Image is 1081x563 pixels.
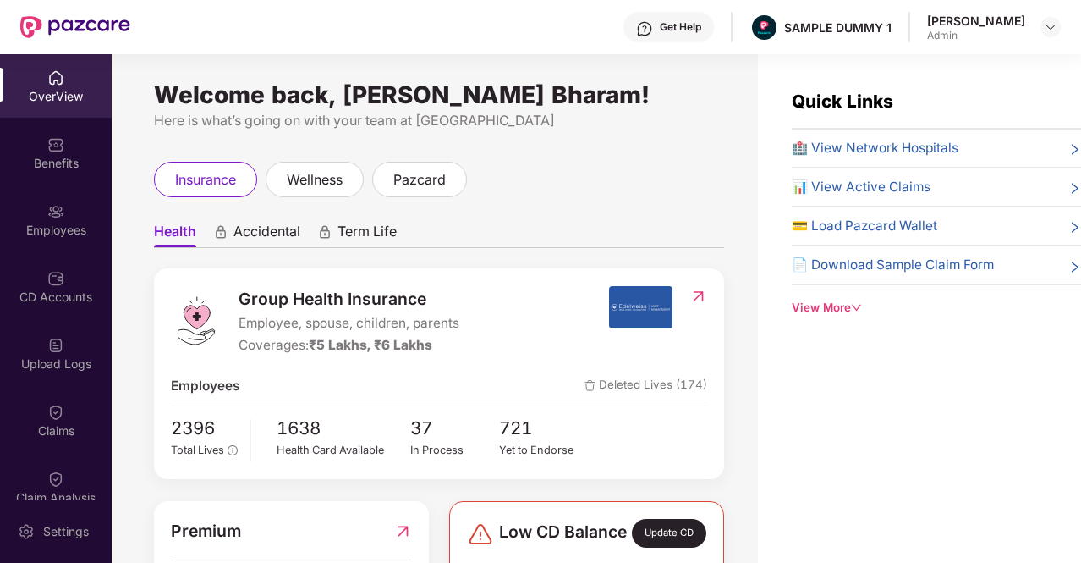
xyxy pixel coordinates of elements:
[239,313,459,334] span: Employee, spouse, children, parents
[47,471,64,488] img: svg+xml;base64,PHN2ZyBpZD0iQ2xhaW0iIHhtbG5zPSJodHRwOi8vd3d3LnczLm9yZy8yMDAwL3N2ZyIgd2lkdGg9IjIwIi...
[410,442,500,459] div: In Process
[228,445,237,455] span: info-circle
[47,69,64,86] img: svg+xml;base64,PHN2ZyBpZD0iSG9tZSIgeG1sbnM9Imh0dHA6Ly93d3cudzMub3JnLzIwMDAvc3ZnIiB3aWR0aD0iMjAiIG...
[792,138,958,158] span: 🏥 View Network Hospitals
[38,523,94,540] div: Settings
[18,523,35,540] img: svg+xml;base64,PHN2ZyBpZD0iU2V0dGluZy0yMHgyMCIgeG1sbnM9Imh0dHA6Ly93d3cudzMub3JnLzIwMDAvc3ZnIiB3aW...
[609,286,672,328] img: insurerIcon
[277,415,410,443] span: 1638
[1068,180,1081,197] span: right
[784,19,892,36] div: SAMPLE DUMMY 1
[1068,141,1081,158] span: right
[584,376,707,396] span: Deleted Lives (174)
[20,16,130,38] img: New Pazcare Logo
[792,299,1081,317] div: View More
[47,203,64,220] img: svg+xml;base64,PHN2ZyBpZD0iRW1wbG95ZWVzIiB4bWxucz0iaHR0cDovL3d3dy53My5vcmcvMjAwMC9zdmciIHdpZHRoPS...
[47,404,64,421] img: svg+xml;base64,PHN2ZyBpZD0iQ2xhaW0iIHhtbG5zPSJodHRwOi8vd3d3LnczLm9yZy8yMDAwL3N2ZyIgd2lkdGg9IjIwIi...
[792,177,930,197] span: 📊 View Active Claims
[239,335,459,356] div: Coverages:
[792,91,893,112] span: Quick Links
[410,415,500,443] span: 37
[584,380,595,391] img: deleteIcon
[927,29,1025,42] div: Admin
[660,20,701,34] div: Get Help
[499,415,589,443] span: 721
[171,415,238,443] span: 2396
[792,255,994,275] span: 📄 Download Sample Claim Form
[309,337,432,353] span: ₹5 Lakhs, ₹6 Lakhs
[287,169,343,190] span: wellness
[792,216,937,236] span: 💳 Load Pazcard Wallet
[171,518,241,544] span: Premium
[47,270,64,287] img: svg+xml;base64,PHN2ZyBpZD0iQ0RfQWNjb3VudHMiIGRhdGEtbmFtZT0iQ0QgQWNjb3VudHMiIHhtbG5zPSJodHRwOi8vd3...
[499,519,627,548] span: Low CD Balance
[233,223,300,247] span: Accidental
[154,88,724,102] div: Welcome back, [PERSON_NAME] Bharam!
[851,302,862,313] span: down
[394,518,412,544] img: RedirectIcon
[1068,219,1081,236] span: right
[317,224,332,240] div: animation
[689,288,707,305] img: RedirectIcon
[632,519,706,548] div: Update CD
[171,295,222,346] img: logo
[393,169,446,190] span: pazcard
[1068,258,1081,275] span: right
[636,20,653,37] img: svg+xml;base64,PHN2ZyBpZD0iSGVscC0zMngzMiIgeG1sbnM9Imh0dHA6Ly93d3cudzMub3JnLzIwMDAvc3ZnIiB3aWR0aD...
[467,521,494,548] img: svg+xml;base64,PHN2ZyBpZD0iRGFuZ2VyLTMyeDMyIiB4bWxucz0iaHR0cDovL3d3dy53My5vcmcvMjAwMC9zdmciIHdpZH...
[239,286,459,312] span: Group Health Insurance
[47,337,64,354] img: svg+xml;base64,PHN2ZyBpZD0iVXBsb2FkX0xvZ3MiIGRhdGEtbmFtZT0iVXBsb2FkIExvZ3MiIHhtbG5zPSJodHRwOi8vd3...
[213,224,228,240] div: animation
[154,223,196,247] span: Health
[171,376,239,396] span: Employees
[47,136,64,153] img: svg+xml;base64,PHN2ZyBpZD0iQmVuZWZpdHMiIHhtbG5zPSJodHRwOi8vd3d3LnczLm9yZy8yMDAwL3N2ZyIgd2lkdGg9Ij...
[175,169,236,190] span: insurance
[752,15,776,40] img: Pazcare_Alternative_logo-01-01.png
[277,442,410,459] div: Health Card Available
[927,13,1025,29] div: [PERSON_NAME]
[1044,20,1057,34] img: svg+xml;base64,PHN2ZyBpZD0iRHJvcGRvd24tMzJ4MzIiIHhtbG5zPSJodHRwOi8vd3d3LnczLm9yZy8yMDAwL3N2ZyIgd2...
[337,223,397,247] span: Term Life
[154,110,724,131] div: Here is what’s going on with your team at [GEOGRAPHIC_DATA]
[171,444,224,456] span: Total Lives
[499,442,589,459] div: Yet to Endorse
